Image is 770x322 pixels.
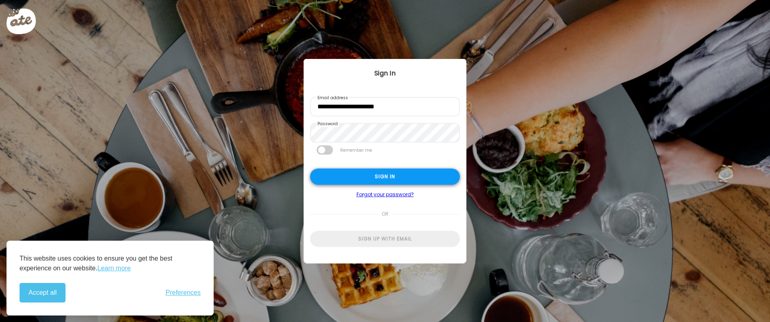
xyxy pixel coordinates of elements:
div: Sign In [304,69,466,78]
button: Accept all cookies [20,283,66,302]
div: Sign in [310,169,460,185]
label: Remember me [339,146,373,155]
label: Email address [317,95,349,101]
div: Sign up with email [310,231,460,247]
span: or [378,206,392,222]
span: Preferences [166,289,201,296]
label: Password [317,121,339,127]
a: Learn more [97,263,131,273]
p: This website uses cookies to ensure you get the best experience on our website. [20,254,201,273]
button: Toggle preferences [166,289,201,296]
a: Forgot your password? [310,191,460,198]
